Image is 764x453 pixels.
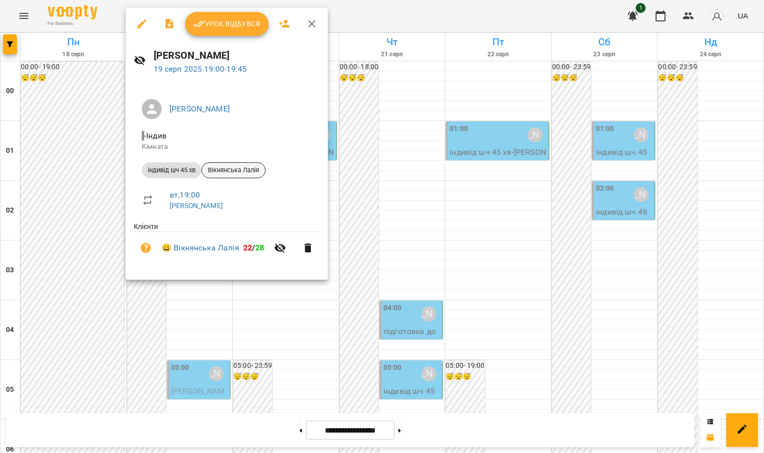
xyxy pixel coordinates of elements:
span: 22 [243,243,252,252]
ul: Клієнти [134,222,320,268]
span: Вікнянська Лалія [202,166,265,175]
button: Урок відбувся [185,12,269,36]
button: Візит ще не сплачено. Додати оплату? [134,236,158,260]
span: - Індив [142,131,169,140]
a: 😀 Вікнянська Лалія [162,242,239,254]
p: Кімната [142,142,312,152]
a: [PERSON_NAME] [170,202,223,210]
div: Вікнянська Лалія [201,162,266,178]
span: Урок відбувся [193,18,261,30]
a: вт , 19:00 [170,190,200,200]
h6: [PERSON_NAME] [154,48,320,63]
span: індивід шч 45 хв [142,166,201,175]
a: 19 серп 2025 19:00-19:45 [154,64,247,74]
span: 28 [255,243,264,252]
b: / [243,243,265,252]
a: [PERSON_NAME] [170,104,230,113]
